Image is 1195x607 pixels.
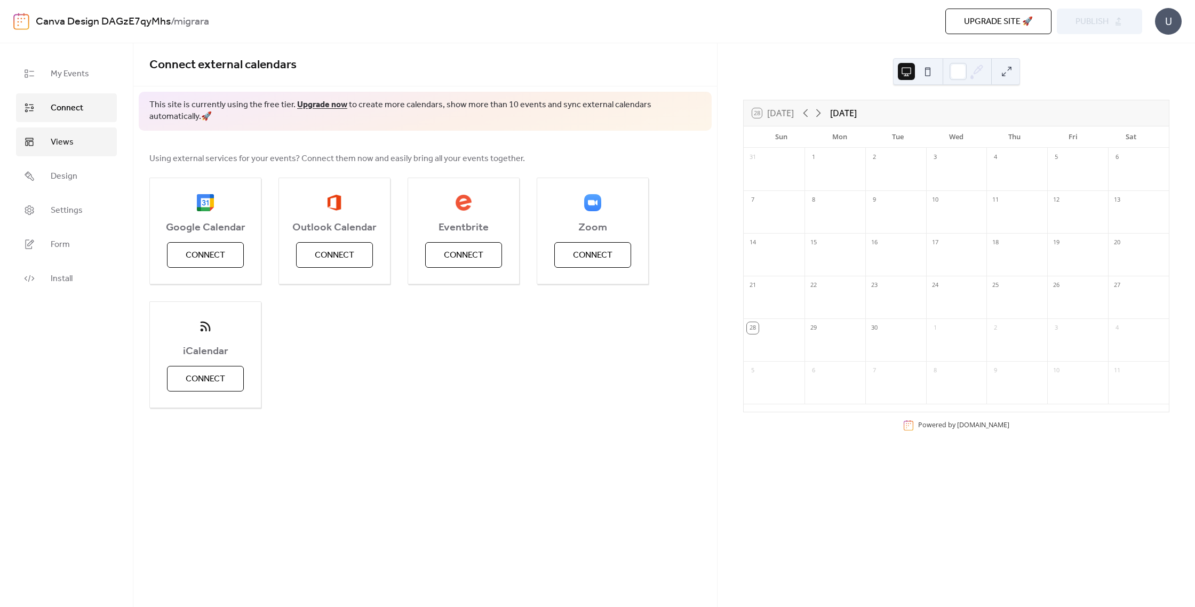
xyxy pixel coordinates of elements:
b: migrara [174,12,209,32]
div: 1 [929,322,941,334]
a: Views [16,127,117,156]
span: Upgrade site 🚀 [964,15,1033,28]
div: 3 [929,151,941,163]
div: 10 [1050,365,1062,377]
div: Fri [1043,126,1102,148]
a: Upgrade now [297,97,347,113]
img: google [197,194,214,211]
div: 26 [1050,279,1062,291]
div: 27 [1111,279,1123,291]
a: Install [16,264,117,293]
div: 11 [1111,365,1123,377]
div: 2 [990,322,1001,334]
div: Sun [752,126,810,148]
span: Settings [51,204,83,217]
button: Upgrade site 🚀 [945,9,1051,34]
div: 6 [808,365,819,377]
button: Connect [296,242,373,268]
div: 13 [1111,194,1123,206]
span: Connect [573,249,612,262]
div: 7 [869,365,880,377]
div: 5 [747,365,759,377]
a: Design [16,162,117,190]
span: Connect [51,102,83,115]
div: 9 [869,194,880,206]
button: Connect [167,242,244,268]
a: Form [16,230,117,259]
button: Connect [554,242,631,268]
div: 22 [808,279,819,291]
div: 10 [929,194,941,206]
button: Connect [167,366,244,392]
img: outlook [327,194,341,211]
div: 14 [747,237,759,249]
div: 8 [808,194,819,206]
div: 11 [990,194,1001,206]
img: zoom [584,194,601,211]
span: This site is currently using the free tier. to create more calendars, show more than 10 events an... [149,99,701,123]
span: Install [51,273,73,285]
span: Using external services for your events? Connect them now and easily bring all your events together. [149,153,525,165]
div: 29 [808,322,819,334]
div: Sat [1102,126,1160,148]
img: ical [197,318,214,335]
div: 19 [1050,237,1062,249]
span: iCalendar [150,345,261,358]
b: / [171,12,174,32]
a: [DOMAIN_NAME] [957,420,1009,429]
div: 9 [990,365,1001,377]
span: Connect [444,249,483,262]
div: 6 [1111,151,1123,163]
div: 12 [1050,194,1062,206]
div: 1 [808,151,819,163]
span: Design [51,170,77,183]
div: 18 [990,237,1001,249]
div: 21 [747,279,759,291]
span: Outlook Calendar [279,221,390,234]
div: 8 [929,365,941,377]
span: Eventbrite [408,221,519,234]
div: 4 [990,151,1001,163]
img: eventbrite [455,194,472,211]
div: 24 [929,279,941,291]
span: Connect external calendars [149,53,297,77]
div: 23 [869,279,880,291]
div: 17 [929,237,941,249]
div: U [1155,8,1182,35]
div: 4 [1111,322,1123,334]
div: Mon [810,126,869,148]
span: Form [51,238,70,251]
button: Connect [425,242,502,268]
div: 31 [747,151,759,163]
span: My Events [51,68,89,81]
div: [DATE] [830,107,857,119]
div: 3 [1050,322,1062,334]
div: 2 [869,151,880,163]
div: 15 [808,237,819,249]
div: 28 [747,322,759,334]
div: Tue [869,126,927,148]
span: Zoom [537,221,648,234]
div: 7 [747,194,759,206]
span: Google Calendar [150,221,261,234]
a: My Events [16,59,117,88]
img: logo [13,13,29,30]
span: Views [51,136,74,149]
span: Connect [186,373,225,386]
div: 16 [869,237,880,249]
div: 5 [1050,151,1062,163]
a: Connect [16,93,117,122]
div: Powered by [918,420,1009,429]
div: 30 [869,322,880,334]
a: Canva Design DAGzE7qyMhs [36,12,171,32]
span: Connect [315,249,354,262]
div: Thu [985,126,1043,148]
a: Settings [16,196,117,225]
div: 20 [1111,237,1123,249]
div: 25 [990,279,1001,291]
div: Wed [927,126,985,148]
span: Connect [186,249,225,262]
